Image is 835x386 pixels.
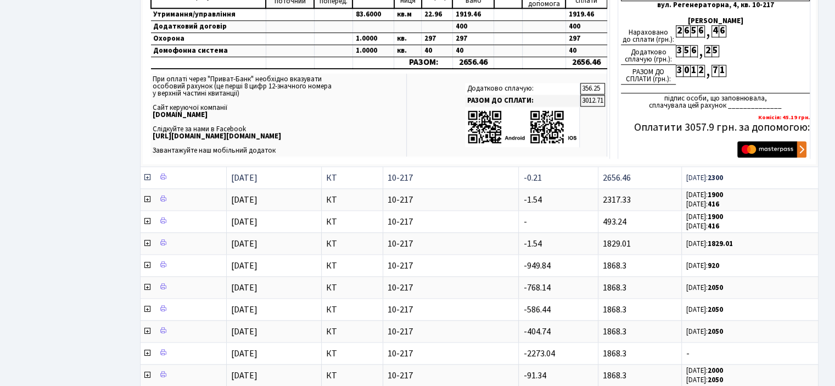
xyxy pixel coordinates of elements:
[708,221,719,231] b: 416
[523,172,541,184] span: -0.21
[690,45,697,57] div: 6
[352,33,394,45] td: 1.0000
[452,33,494,45] td: 297
[708,239,733,249] b: 1829.01
[452,21,494,33] td: 400
[388,349,514,358] span: 10-217
[711,45,719,57] div: 5
[523,238,541,250] span: -1.54
[523,282,550,294] span: -768.14
[686,375,723,385] small: [DATE]:
[603,370,626,382] span: 1868.3
[231,172,257,184] span: [DATE]
[352,45,394,57] td: 1.0000
[621,45,676,65] div: Додатково сплачую (грн.):
[452,57,494,69] td: 2656.46
[697,65,704,77] div: 2
[326,349,378,358] span: КТ
[686,212,723,222] small: [DATE]:
[151,21,266,33] td: Додатковий договір
[683,65,690,77] div: 0
[352,8,394,21] td: 83.6000
[621,2,810,9] div: вул. Регенераторна, 4, кв. 10-217
[388,371,514,380] span: 10-217
[580,83,605,94] td: 356.25
[621,65,676,85] div: РАЗОМ ДО СПЛАТИ (грн.):
[388,261,514,270] span: 10-217
[708,261,719,271] b: 920
[686,305,723,315] small: [DATE]:
[686,239,733,249] small: [DATE]:
[467,109,577,145] img: apps-qrcodes.png
[523,348,554,360] span: -2273.04
[394,57,453,69] td: РАЗОМ:
[326,327,378,336] span: КТ
[565,33,607,45] td: 297
[708,366,723,376] b: 2000
[686,327,723,337] small: [DATE]:
[326,261,378,270] span: КТ
[326,217,378,226] span: КТ
[686,173,723,183] small: [DATE]:
[388,217,514,226] span: 10-217
[708,375,723,385] b: 2050
[465,95,580,107] td: РАЗОМ ДО СПЛАТИ:
[231,370,257,382] span: [DATE]
[686,261,719,271] small: [DATE]:
[580,95,605,107] td: 3012.71
[326,283,378,292] span: КТ
[523,326,550,338] span: -404.74
[388,239,514,248] span: 10-217
[394,45,422,57] td: кв.
[676,65,683,77] div: 3
[690,65,697,77] div: 1
[388,283,514,292] span: 10-217
[565,45,607,57] td: 40
[388,195,514,204] span: 10-217
[151,45,266,57] td: Домофонна система
[676,25,683,37] div: 2
[231,260,257,272] span: [DATE]
[231,282,257,294] span: [DATE]
[621,93,810,109] div: підпис особи, що заповнювала, сплачувала цей рахунок ______________
[603,304,626,316] span: 1868.3
[394,8,422,21] td: кв.м
[523,304,550,316] span: -586.44
[686,190,723,200] small: [DATE]:
[231,304,257,316] span: [DATE]
[452,8,494,21] td: 1919.46
[621,121,810,134] h5: Оплатити 3057.9 грн. за допомогою:
[523,260,550,272] span: -949.84
[603,172,631,184] span: 2656.46
[708,305,723,315] b: 2050
[151,33,266,45] td: Охорона
[231,326,257,338] span: [DATE]
[603,194,631,206] span: 2317.33
[231,348,257,360] span: [DATE]
[523,370,546,382] span: -91.34
[697,45,704,58] div: ,
[422,8,453,21] td: 22.96
[683,45,690,57] div: 5
[565,57,607,69] td: 2656.46
[686,349,814,358] span: -
[704,45,711,57] div: 2
[422,33,453,45] td: 297
[676,45,683,57] div: 3
[686,283,723,293] small: [DATE]:
[153,110,208,120] b: [DOMAIN_NAME]
[683,25,690,37] div: 6
[708,173,723,183] b: 2300
[394,33,422,45] td: кв.
[388,327,514,336] span: 10-217
[603,282,626,294] span: 1868.3
[326,174,378,182] span: КТ
[621,18,810,25] div: [PERSON_NAME]
[711,25,719,37] div: 4
[326,195,378,204] span: КТ
[686,199,719,209] small: [DATE]:
[708,199,719,209] b: 416
[621,25,676,45] div: Нараховано до сплати (грн.):
[326,371,378,380] span: КТ
[151,8,266,21] td: Утримання/управління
